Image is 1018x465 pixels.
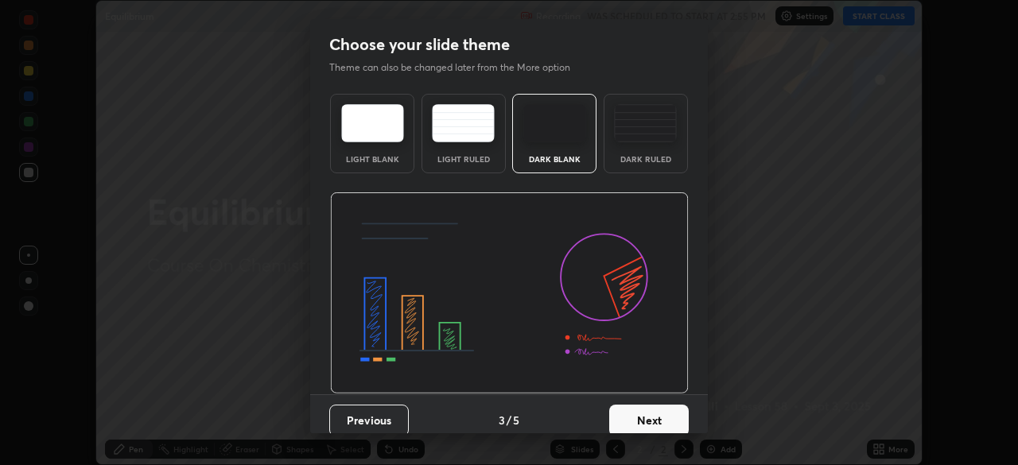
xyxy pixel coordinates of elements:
div: Dark Ruled [614,155,678,163]
button: Next [609,405,689,436]
img: darkRuledTheme.de295e13.svg [614,104,677,142]
h2: Choose your slide theme [329,34,510,55]
p: Theme can also be changed later from the More option [329,60,587,75]
button: Previous [329,405,409,436]
div: Light Ruled [432,155,495,163]
div: Dark Blank [523,155,586,163]
h4: / [507,412,511,428]
img: darkTheme.f0cc69e5.svg [523,104,586,142]
div: Light Blank [340,155,404,163]
h4: 5 [513,412,519,428]
img: lightRuledTheme.5fabf969.svg [432,104,495,142]
img: lightTheme.e5ed3b09.svg [341,104,404,142]
img: darkThemeBanner.d06ce4a2.svg [330,192,689,394]
h4: 3 [499,412,505,428]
